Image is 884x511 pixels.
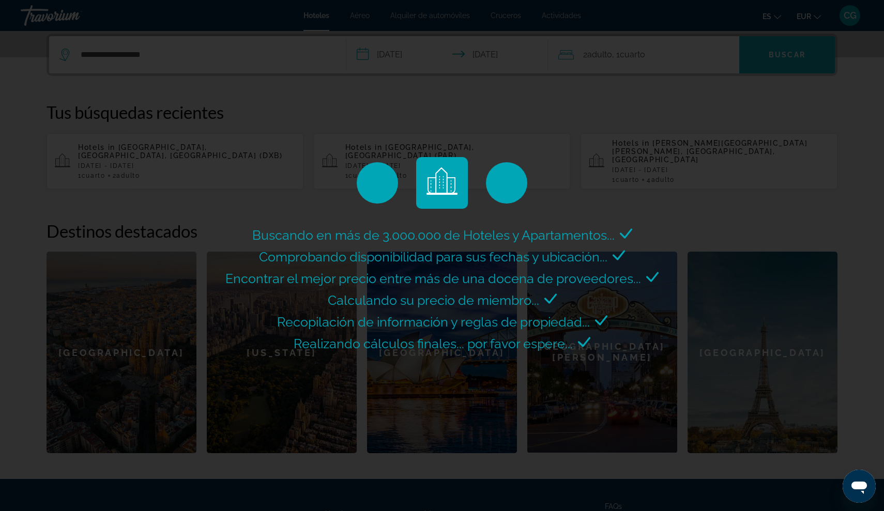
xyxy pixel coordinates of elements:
[294,336,573,351] span: Realizando cálculos finales... por favor espere...
[843,470,876,503] iframe: Botón para iniciar la ventana de mensajería
[328,292,539,308] span: Calculando su precio de miembro...
[277,314,590,330] span: Recopilación de información y reglas de propiedad...
[252,227,615,243] span: Buscando en más de 3.000.000 de Hoteles y Apartamentos...
[225,271,641,286] span: Encontrar el mejor precio entre más de una docena de proveedores...
[259,249,607,265] span: Comprobando disponibilidad para sus fechas y ubicación...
